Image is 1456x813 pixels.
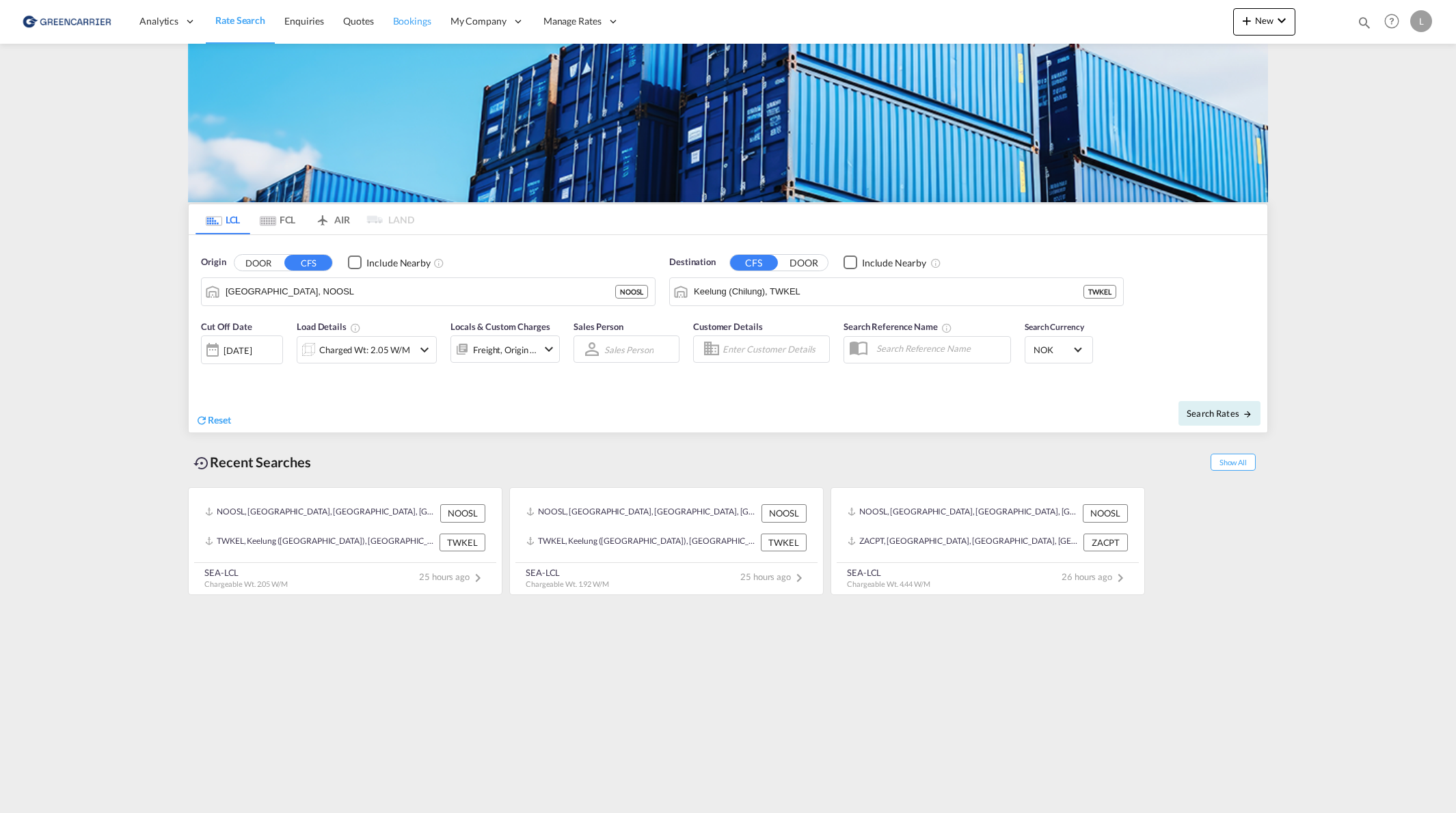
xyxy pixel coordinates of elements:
[526,566,609,579] div: SEA-LCL
[1025,322,1084,332] span: Search Currency
[1273,12,1290,29] md-icon: icon-chevron-down
[201,321,252,332] span: Cut Off Date
[1112,570,1129,586] md-icon: icon-chevron-right
[204,579,288,588] span: Chargeable Wt. 2.05 W/M
[831,487,1145,595] recent-search-card: NOOSL, [GEOGRAPHIC_DATA], [GEOGRAPHIC_DATA], [GEOGRAPHIC_DATA], [GEOGRAPHIC_DATA] NOOSLZACPT, [GE...
[470,570,486,586] md-icon: icon-chevron-right
[297,336,437,363] div: Charged Wt: 2.05 W/Micon-chevron-down
[791,570,807,586] md-icon: icon-chevron-right
[189,235,1267,432] div: Origin DOOR CFS Checkbox No InkUnchecked: Ignores neighbouring ports when fetching rates.Checked ...
[188,447,316,478] div: Recent Searches
[1062,571,1129,582] span: 26 hours ago
[1357,15,1372,36] div: icon-magnify
[188,44,1268,202] img: GreenCarrierFCL_LCL.png
[305,204,360,234] md-tab-item: AIR
[669,256,716,269] span: Destination
[196,204,250,234] md-tab-item: LCL
[1410,10,1432,32] div: L
[526,534,757,551] div: TWKEL, Keelung (Chilung), Taiwan, Province of China, Greater China & Far East Asia, Asia Pacific
[1211,454,1256,471] span: Show All
[366,256,431,270] div: Include Nearby
[1233,8,1295,36] button: icon-plus 400-fgNewicon-chevron-down
[1357,15,1372,30] md-icon: icon-magnify
[1178,401,1260,426] button: Search Ratesicon-arrow-right
[226,281,615,302] input: Search by Port
[433,258,444,268] md-icon: Unchecked: Ignores neighbouring ports when fetching rates.Checked : Includes neighbouring ports w...
[193,455,210,471] md-icon: icon-backup-restore
[541,341,557,357] md-icon: icon-chevron-down
[284,15,324,27] span: Enquiries
[416,342,433,358] md-icon: icon-chevron-down
[201,256,226,269] span: Origin
[780,255,828,271] button: DOOR
[1032,340,1086,359] md-select: Select Currency: kr NOKNorway Krone
[1239,15,1290,26] span: New
[234,255,282,271] button: DOOR
[844,321,952,332] span: Search Reference Name
[350,322,361,333] md-icon: Chargeable Weight
[215,14,265,26] span: Rate Search
[761,504,807,522] div: NOOSL
[670,278,1123,305] md-input-container: Keelung (Chilung), TWKEL
[188,487,502,595] recent-search-card: NOOSL, [GEOGRAPHIC_DATA], [GEOGRAPHIC_DATA], [GEOGRAPHIC_DATA], [GEOGRAPHIC_DATA] NOOSLTWKEL, Kee...
[694,281,1083,302] input: Search by Port
[761,534,807,551] div: TWKEL
[21,6,113,37] img: e39c37208afe11efa9cb1d7a6ea7d6f5.png
[343,15,373,27] span: Quotes
[450,335,560,363] div: Freight Origin Destinationicon-chevron-down
[1083,285,1116,299] div: TWKEL
[1380,10,1410,34] div: Help
[196,413,231,428] div: icon-refreshReset
[284,255,332,271] button: CFS
[450,321,550,332] span: Locals & Custom Charges
[196,414,208,426] md-icon: icon-refresh
[419,571,486,582] span: 25 hours ago
[250,204,305,234] md-tab-item: FCL
[848,534,1080,551] div: ZACPT, Cape Town, South Africa, Southern Africa, Africa
[297,321,361,332] span: Load Details
[526,579,609,588] span: Chargeable Wt. 1.92 W/M
[440,504,485,522] div: NOOSL
[1034,344,1072,356] span: NOK
[224,344,252,357] div: [DATE]
[348,256,431,270] md-checkbox: Checkbox No Ink
[693,321,762,332] span: Customer Details
[723,339,825,359] input: Enter Customer Details
[844,256,926,270] md-checkbox: Checkbox No Ink
[847,579,930,588] span: Chargeable Wt. 4.44 W/M
[941,322,952,333] md-icon: Your search will be saved by the below given name
[1239,12,1255,29] md-icon: icon-plus 400-fg
[1243,409,1252,419] md-icon: icon-arrow-right
[1380,10,1403,33] span: Help
[615,285,648,299] div: NOOSL
[509,487,824,595] recent-search-card: NOOSL, [GEOGRAPHIC_DATA], [GEOGRAPHIC_DATA], [GEOGRAPHIC_DATA], [GEOGRAPHIC_DATA] NOOSLTWKEL, Kee...
[1187,408,1252,419] span: Search Rates
[473,340,537,359] div: Freight Origin Destination
[204,566,288,579] div: SEA-LCL
[740,571,807,582] span: 25 hours ago
[869,338,1010,359] input: Search Reference Name
[440,534,485,551] div: TWKEL
[201,363,211,381] md-datepicker: Select
[319,340,410,359] div: Charged Wt: 2.05 W/M
[314,212,331,222] md-icon: icon-airplane
[1083,504,1128,522] div: NOOSL
[208,414,231,426] span: Reset
[574,321,623,332] span: Sales Person
[205,504,437,522] div: NOOSL, Oslo, Norway, Northern Europe, Europe
[603,340,655,359] md-select: Sales Person
[526,504,758,522] div: NOOSL, Oslo, Norway, Northern Europe, Europe
[450,14,507,28] span: My Company
[196,204,414,234] md-pagination-wrapper: Use the left and right arrow keys to navigate between tabs
[205,534,436,551] div: TWKEL, Keelung (Chilung), Taiwan, Province of China, Greater China & Far East Asia, Asia Pacific
[862,256,926,270] div: Include Nearby
[393,15,431,27] span: Bookings
[848,504,1079,522] div: NOOSL, Oslo, Norway, Northern Europe, Europe
[730,255,778,271] button: CFS
[543,14,602,28] span: Manage Rates
[139,14,178,28] span: Analytics
[202,278,655,305] md-input-container: Oslo, NOOSL
[201,335,283,364] div: [DATE]
[930,258,941,268] md-icon: Unchecked: Ignores neighbouring ports when fetching rates.Checked : Includes neighbouring ports w...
